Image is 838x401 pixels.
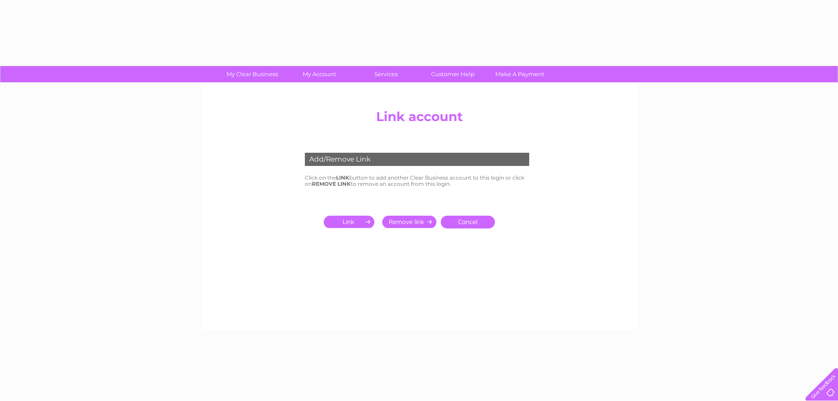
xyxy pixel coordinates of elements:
[483,66,556,82] a: Make A Payment
[283,66,355,82] a: My Account
[441,216,495,228] a: Cancel
[305,153,529,166] div: Add/Remove Link
[350,66,422,82] a: Services
[216,66,289,82] a: My Clear Business
[324,216,378,228] input: Submit
[382,216,436,228] input: Submit
[312,180,351,187] b: REMOVE LINK
[417,66,489,82] a: Customer Help
[336,174,349,181] b: LINK
[303,173,536,189] td: Click on the button to add another Clear Business account to this login or click on to remove an ...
